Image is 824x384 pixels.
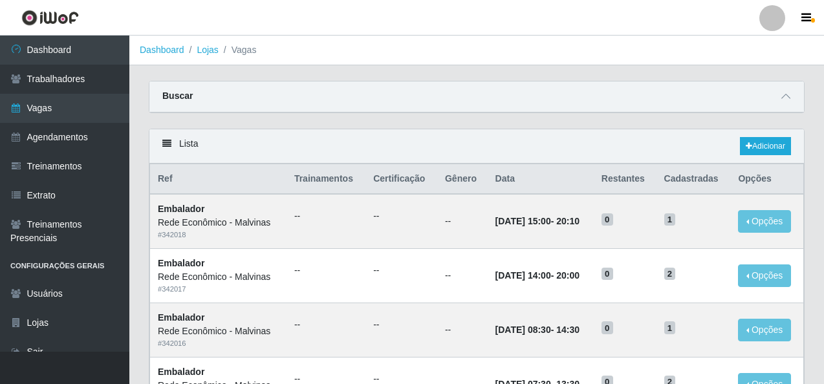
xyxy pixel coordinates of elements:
[219,43,257,57] li: Vagas
[437,164,488,195] th: Gênero
[21,10,79,26] img: CoreUI Logo
[365,164,437,195] th: Certificação
[158,338,279,349] div: # 342016
[495,325,580,335] strong: -
[437,249,488,303] td: --
[149,129,804,164] div: Lista
[158,270,279,284] div: Rede Econômico - Malvinas
[158,258,204,268] strong: Embalador
[158,367,204,377] strong: Embalador
[488,164,594,195] th: Data
[556,270,580,281] time: 20:00
[602,268,613,281] span: 0
[158,229,279,240] div: # 342018
[150,164,287,195] th: Ref
[294,209,358,223] ul: --
[373,209,429,223] ul: --
[158,284,279,295] div: # 342017
[287,164,365,195] th: Trainamentos
[664,321,676,334] span: 1
[437,194,488,248] td: --
[129,36,824,65] nav: breadcrumb
[740,137,791,155] a: Adicionar
[495,270,580,281] strong: -
[437,303,488,357] td: --
[602,213,613,226] span: 0
[556,216,580,226] time: 20:10
[162,91,193,101] strong: Buscar
[495,325,551,335] time: [DATE] 08:30
[664,213,676,226] span: 1
[656,164,731,195] th: Cadastradas
[158,325,279,338] div: Rede Econômico - Malvinas
[373,318,429,332] ul: --
[158,204,204,214] strong: Embalador
[373,264,429,277] ul: --
[158,216,279,229] div: Rede Econômico - Malvinas
[738,319,791,341] button: Opções
[158,312,204,323] strong: Embalador
[495,216,551,226] time: [DATE] 15:00
[594,164,656,195] th: Restantes
[730,164,803,195] th: Opções
[197,45,218,55] a: Lojas
[495,216,580,226] strong: -
[140,45,184,55] a: Dashboard
[294,264,358,277] ul: --
[738,210,791,233] button: Opções
[738,264,791,287] button: Opções
[602,321,613,334] span: 0
[664,268,676,281] span: 2
[294,318,358,332] ul: --
[556,325,580,335] time: 14:30
[495,270,551,281] time: [DATE] 14:00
